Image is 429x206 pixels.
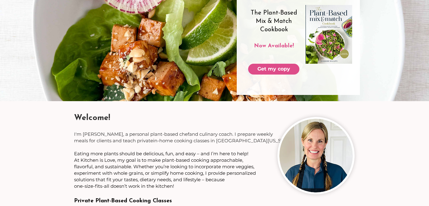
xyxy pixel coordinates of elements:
[248,64,299,75] a: Get my copy
[279,119,353,192] img: Woman chef with two braids wearing black apron and smiling.
[257,66,290,72] span: Get my copy
[74,170,256,176] span: experiment with whole grains, or simplify home cooking, I provide personalized
[74,177,225,182] span: solutions that fit your tastes, dietary needs, and lifestyle – because
[74,151,250,157] span: ​​​​​​​​​​​​
[74,198,172,204] span: Private Plant-Based Cooking Classes
[189,131,273,137] span: and culinary coach. I prepare weekly
[74,131,189,137] span: I'm [PERSON_NAME], a personal plant-based chef
[74,164,254,170] span: flavorful, and sustainable. Whether you’re looking to incorporate more veggies,
[254,43,294,49] span: Now Available!
[74,114,110,122] span: Welcome!
[153,138,295,144] span: in-home cooking classes in [GEOGRAPHIC_DATA][US_STATE].
[74,151,250,157] span: Eating more plants should be delicious, fun, and easy – and I’m here to help! ​
[74,138,153,144] span: meals for clients and teach private
[74,157,243,163] span: At Kitchen is Love, my goal is to make plant-based cooking approachable,
[74,183,174,189] span: one-size-fits-all doesn’t work in the kitchen!
[251,10,297,33] span: The Plant-Based Mix & Match Cookbook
